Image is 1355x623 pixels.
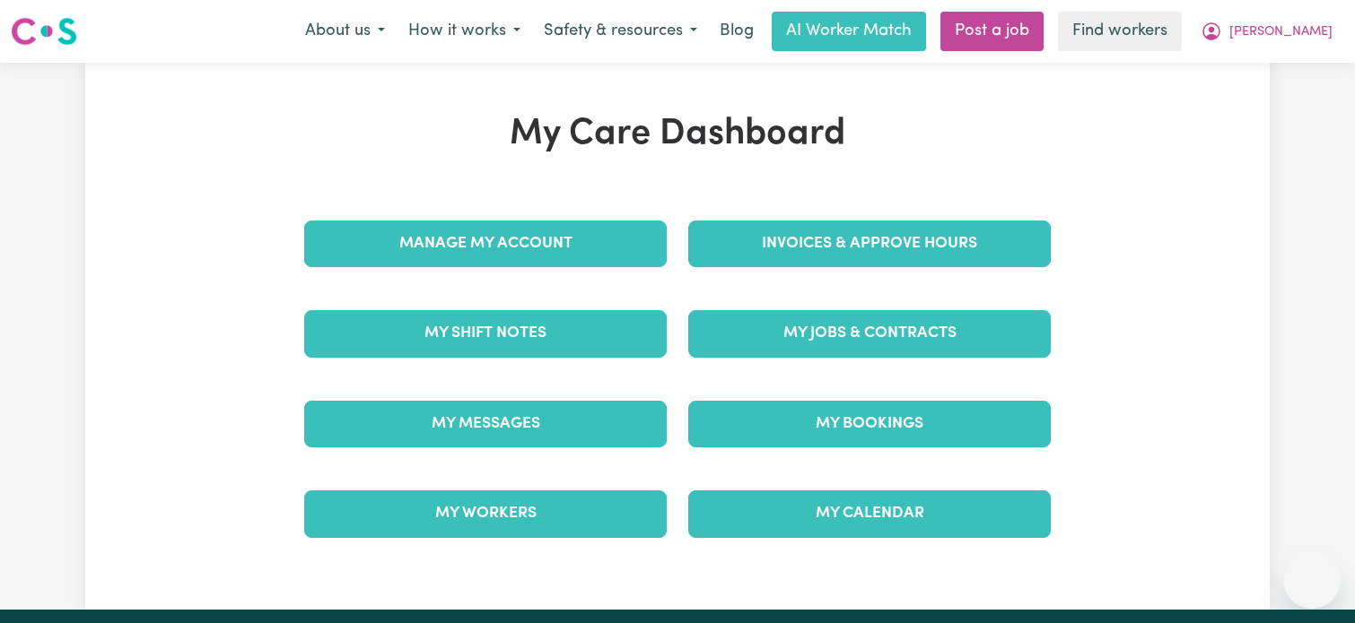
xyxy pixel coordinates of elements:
img: Careseekers logo [11,15,77,48]
a: Manage My Account [304,221,667,267]
a: My Calendar [688,490,1051,537]
a: My Jobs & Contracts [688,310,1051,357]
iframe: Button to launch messaging window [1283,551,1341,609]
a: My Shift Notes [304,310,667,357]
a: Invoices & Approve Hours [688,221,1051,267]
h1: My Care Dashboard [293,113,1062,156]
a: Find workers [1058,12,1182,51]
button: How it works [397,13,532,50]
button: My Account [1189,13,1344,50]
span: [PERSON_NAME] [1229,22,1333,42]
a: Blog [709,12,765,51]
a: My Workers [304,490,667,537]
a: My Messages [304,401,667,447]
button: About us [293,13,397,50]
button: Safety & resources [532,13,709,50]
a: AI Worker Match [772,12,926,51]
a: Careseekers logo [11,11,77,52]
a: My Bookings [688,401,1051,447]
a: Post a job [940,12,1044,51]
